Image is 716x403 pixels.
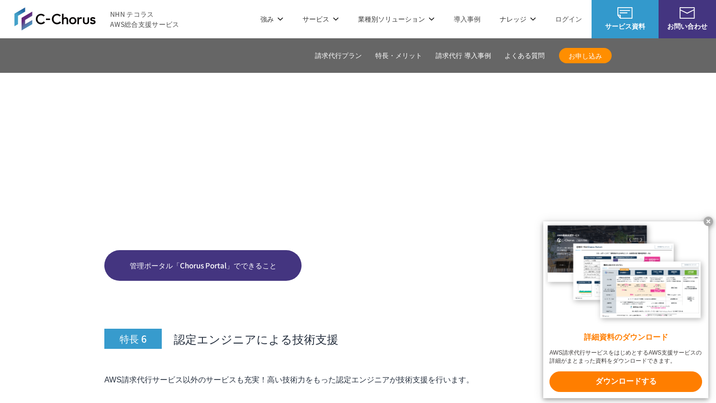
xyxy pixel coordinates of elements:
[104,329,162,349] span: 特長 6
[555,14,582,24] a: ログイン
[14,7,96,30] img: AWS総合支援サービス C-Chorus
[659,21,716,31] span: お問い合わせ
[617,7,633,19] img: AWS総合支援サービス C-Chorus サービス資料
[104,373,612,387] p: AWS請求代行サービス以外のサービスも充実！高い技術力をもった認定エンジニアが技術支援を行います。
[549,349,702,365] x-t: AWS請求代行サービスをはじめとするAWS支援サービスの詳細がまとまった資料をダウンロードできます。
[302,14,339,24] p: サービス
[559,51,612,61] span: お申し込み
[504,51,545,61] a: よくある質問
[436,51,491,61] a: 請求代行 導入事例
[110,9,179,29] span: NHN テコラス AWS総合支援サービス
[358,14,435,24] p: 業種別ソリューション
[500,14,536,24] p: ナレッジ
[549,332,702,343] x-t: 詳細資料のダウンロード
[14,7,179,30] a: AWS総合支援サービス C-Chorus NHN テコラスAWS総合支援サービス
[315,51,362,61] a: 請求代行プラン
[104,250,302,281] a: 管理ポータル「Chorus Portal」でできること
[104,260,302,271] span: 管理ポータル「Chorus Portal」でできること
[454,14,481,24] a: 導入事例
[592,21,659,31] span: サービス資料
[375,51,422,61] a: 特長・メリット
[559,48,612,63] a: お申し込み
[549,371,702,392] x-t: ダウンロードする
[104,61,612,227] img: 管理ポータル Chorus Portal イメージ
[680,7,695,19] img: お問い合わせ
[543,221,708,398] a: 詳細資料のダウンロード AWS請求代行サービスをはじめとするAWS支援サービスの詳細がまとまった資料をダウンロードできます。 ダウンロードする
[174,331,338,347] span: 認定エンジニアによる技術支援
[260,14,283,24] p: 強み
